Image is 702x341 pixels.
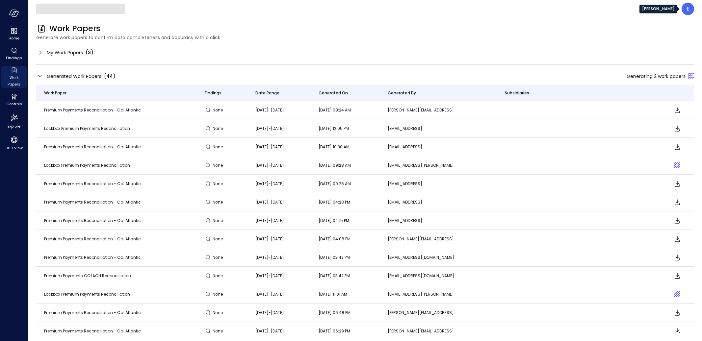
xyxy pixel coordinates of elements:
span: Work Papers [49,23,100,34]
span: Premium Payments Reconciliation - Cal Atlantic [44,310,141,315]
span: None [213,273,224,279]
span: None [213,107,224,113]
span: [DATE]-[DATE] [255,328,284,334]
span: Generated On [319,90,348,96]
span: [DATE]-[DATE] [255,310,284,315]
p: [EMAIL_ADDRESS] [388,144,489,150]
p: [PERSON_NAME][EMAIL_ADDRESS] [388,309,489,316]
span: [DATE]-[DATE] [255,107,284,113]
span: [DATE] 06:29 PM [319,328,350,334]
div: [PERSON_NAME] [639,5,677,13]
span: Lockbox Premium Payments Reconciliation [44,162,130,168]
span: Premium Payments Reconciliation - Cal Atlantic [44,107,141,113]
span: 360 View [6,145,23,151]
span: [DATE] 12:05 PM [319,126,349,131]
div: Controls [1,92,27,108]
p: [PERSON_NAME][EMAIL_ADDRESS] [388,107,489,113]
span: Date Range [255,90,279,96]
span: Findings [6,55,22,61]
span: [DATE]-[DATE] [255,199,284,205]
span: Premium Payments CC/ACH Reconciliation [44,273,131,279]
span: [DATE]-[DATE] [255,218,284,223]
div: Generating work paper [674,291,680,297]
span: [DATE] 11:01 AM [319,291,347,297]
span: Premium Payments Reconciliation - Cal Atlantic [44,199,141,205]
span: Lockbox Premium Payments Reconciliation [44,291,130,297]
span: [DATE] 03:42 PM [319,255,350,260]
div: ( ) [104,72,116,80]
span: Download [673,217,681,225]
div: Findings [1,46,27,62]
span: [DATE]-[DATE] [255,236,284,242]
span: None [213,125,224,132]
span: None [213,254,224,261]
span: Generate work papers to confirm data completeness and accuracy with a click [36,34,694,41]
span: [DATE] 03:42 PM [319,273,350,279]
p: [PERSON_NAME][EMAIL_ADDRESS] [388,328,489,334]
div: Home [1,26,27,42]
div: Work Papers [1,66,27,88]
span: Download [673,198,681,206]
p: [EMAIL_ADDRESS][PERSON_NAME] [388,291,489,298]
span: Subsidiaries [505,90,529,96]
span: Download [673,272,681,280]
span: [DATE]-[DATE] [255,255,284,260]
span: Home [9,35,19,41]
span: None [213,291,224,298]
p: [EMAIL_ADDRESS] [388,199,489,206]
div: ( ) [86,49,93,57]
span: Findings [205,90,221,96]
span: [DATE]-[DATE] [255,126,284,131]
span: None [213,199,224,206]
p: [EMAIL_ADDRESS] [388,125,489,132]
span: Work Papers [4,74,24,87]
span: None [213,309,224,316]
span: [DATE]-[DATE] [255,291,284,297]
span: None [213,144,224,150]
span: 3 [88,49,91,56]
p: [EMAIL_ADDRESS][PERSON_NAME] [388,162,489,169]
span: [DATE] 09:26 AM [319,181,351,186]
span: [DATE] 09:28 AM [319,162,351,168]
span: Generated Work Papers [47,73,101,80]
span: Generated By [388,90,416,96]
span: 44 [106,73,113,80]
span: [DATE] 04:15 PM [319,218,349,223]
span: [DATE]-[DATE] [255,162,284,168]
span: Download [673,125,681,133]
span: Explore [8,123,20,130]
span: [DATE] 04:20 PM [319,199,350,205]
p: [PERSON_NAME][EMAIL_ADDRESS] [388,236,489,242]
p: [EMAIL_ADDRESS][DOMAIN_NAME] [388,254,489,261]
span: Premium Payments Reconciliation - Cal Atlantic [44,181,141,186]
div: Sliding puzzle loader [688,73,694,79]
span: [DATE] 08:24 AM [319,107,351,113]
span: Premium Payments Reconciliation - Cal Atlantic [44,255,141,260]
div: Sliding puzzle loader [674,162,680,168]
span: None [213,328,224,334]
div: Explore [1,112,27,130]
span: Download [673,106,681,114]
span: Premium Payments Reconciliation - Cal Atlantic [44,218,141,223]
span: [DATE]-[DATE] [255,144,284,150]
div: Eleanor Yehudai [682,3,694,15]
span: Controls [6,101,22,107]
div: Generating work paper [674,162,680,168]
span: [DATE]-[DATE] [255,273,284,279]
span: Download [673,309,681,317]
p: E [687,5,689,13]
span: [DATE] 10:30 AM [319,144,350,150]
div: Sliding puzzle loader [674,291,680,297]
span: None [213,217,224,224]
span: [DATE] 06:48 PM [319,310,351,315]
span: Download [673,235,681,243]
p: [EMAIL_ADDRESS] [388,217,489,224]
span: Work Paper [44,90,66,96]
span: Premium Payments Reconciliation - Cal Atlantic [44,236,141,242]
span: Download [673,143,681,151]
span: [DATE] 04:08 PM [319,236,351,242]
div: 360 View [1,134,27,152]
span: Lockbox Premium Payments Reconciliation [44,126,130,131]
span: My Work Papers [47,49,83,56]
span: Premium Payments Reconciliation - Cal Atlantic [44,144,141,150]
